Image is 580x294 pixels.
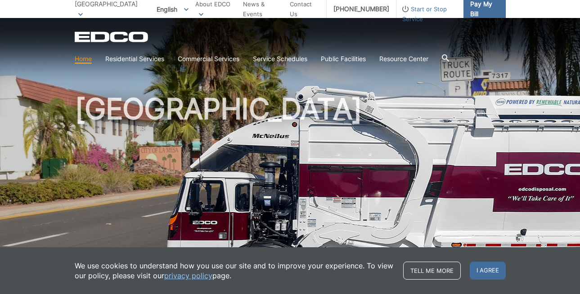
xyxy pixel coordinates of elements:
h1: [GEOGRAPHIC_DATA] [75,94,506,292]
span: English [150,2,195,17]
a: EDCD logo. Return to the homepage. [75,31,149,42]
p: We use cookies to understand how you use our site and to improve your experience. To view our pol... [75,261,394,281]
a: Residential Services [105,54,164,64]
a: Service Schedules [253,54,307,64]
a: Commercial Services [178,54,239,64]
a: Public Facilities [321,54,366,64]
a: Home [75,54,92,64]
a: privacy policy [164,271,212,281]
a: Resource Center [379,54,428,64]
a: Tell me more [403,262,461,280]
